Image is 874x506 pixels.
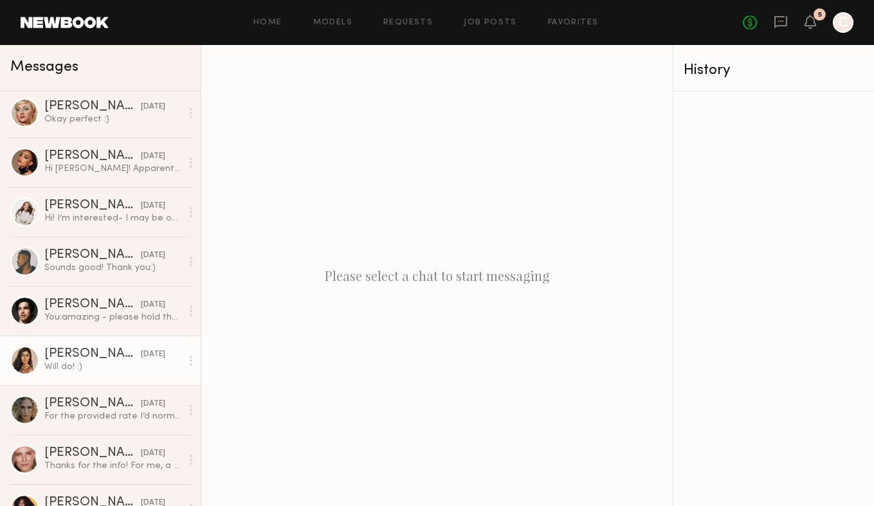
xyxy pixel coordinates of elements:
div: Will do! :) [44,361,181,373]
div: [PERSON_NAME] [44,249,141,262]
div: [PERSON_NAME] [44,348,141,361]
div: 5 [818,12,822,19]
div: Please select a chat to start messaging [201,45,673,506]
div: [DATE] [141,150,165,163]
div: [PERSON_NAME] [44,199,141,212]
a: Home [253,19,282,27]
a: Job Posts [464,19,517,27]
div: [PERSON_NAME] [44,397,141,410]
div: [PERSON_NAME] [44,100,141,113]
div: You: amazing - please hold the day for us - we'll reach out with scheduling shortly [44,311,181,323]
a: Requests [383,19,433,27]
div: [PERSON_NAME] [44,447,141,460]
div: [DATE] [141,398,165,410]
div: Hi! I’m interested- I may be out of town - I will find out [DATE]. What’s the rate and usage for ... [44,212,181,224]
div: Thanks for the info! For me, a full day would be better [44,460,181,472]
div: [DATE] [141,101,165,113]
div: For the provided rate I’d normally say one year. [44,410,181,422]
span: Messages [10,60,78,75]
div: History [684,63,864,78]
div: [PERSON_NAME] [44,298,141,311]
div: [DATE] [141,200,165,212]
div: Hi [PERSON_NAME]! Apparently I had my notifications off, my apologies. Are you still looking to s... [44,163,181,175]
div: [DATE] [141,447,165,460]
div: [DATE] [141,299,165,311]
a: Favorites [548,19,599,27]
div: Sounds good! Thank you:) [44,262,181,274]
div: [PERSON_NAME] [44,150,141,163]
a: C [833,12,853,33]
a: Models [313,19,352,27]
div: [DATE] [141,348,165,361]
div: [DATE] [141,249,165,262]
div: Okay perfect :) [44,113,181,125]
